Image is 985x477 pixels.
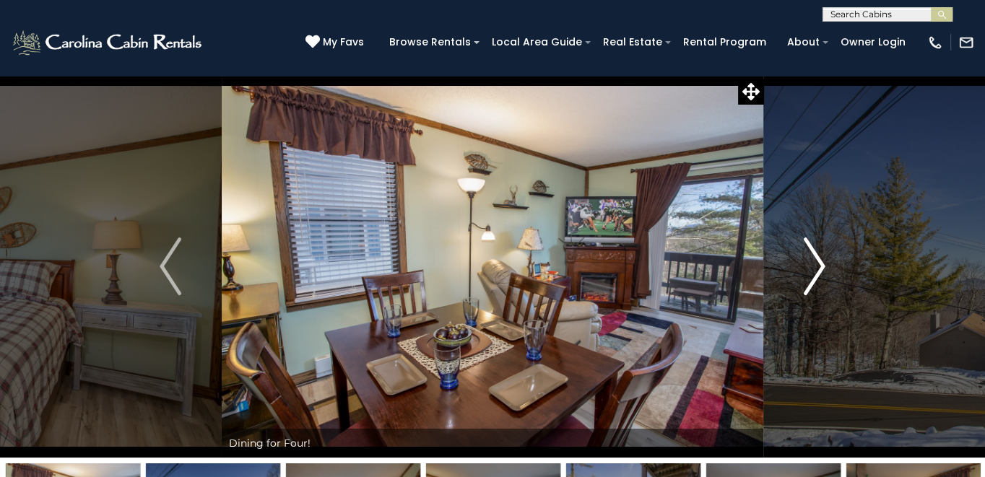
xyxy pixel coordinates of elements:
span: My Favs [323,35,364,50]
img: arrow [160,237,181,295]
img: White-1-2.png [11,28,206,57]
img: arrow [804,237,825,295]
a: Owner Login [833,31,913,53]
div: Dining for Four! [222,429,763,458]
img: mail-regular-white.png [958,35,974,51]
a: Rental Program [676,31,773,53]
a: Real Estate [596,31,669,53]
a: Local Area Guide [485,31,589,53]
a: My Favs [305,35,368,51]
img: phone-regular-white.png [927,35,943,51]
a: About [780,31,827,53]
button: Next [763,75,866,458]
button: Previous [119,75,222,458]
a: Browse Rentals [382,31,478,53]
